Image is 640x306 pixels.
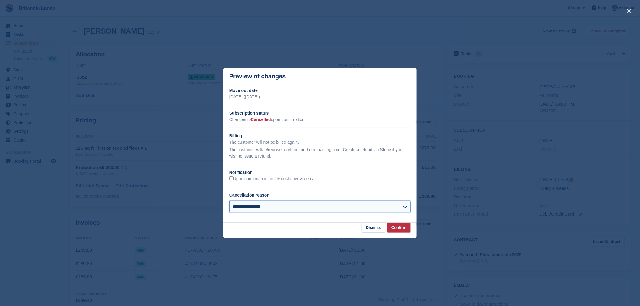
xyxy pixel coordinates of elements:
[229,139,411,145] p: The customer will not be billed again.
[229,176,318,182] label: Upon confirmation, notify customer via email.
[251,117,271,122] span: Cancelled
[362,223,385,233] button: Dismiss
[229,147,411,159] p: The customer will receive a refund for the remaining time. Create a refund via Stripe if you wish...
[262,147,268,152] em: not
[229,193,269,197] label: Cancellation reason
[229,176,233,180] input: Upon confirmation, notify customer via email.
[229,116,411,123] p: Changes to upon confirmation.
[229,87,411,94] h2: Move out date
[229,169,411,176] h2: Notification
[624,6,634,16] button: close
[229,110,411,116] h2: Subscription status
[229,94,411,100] p: [DATE] ([DATE])
[229,133,411,139] h2: Billing
[387,223,411,233] button: Confirm
[229,73,286,80] p: Preview of changes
